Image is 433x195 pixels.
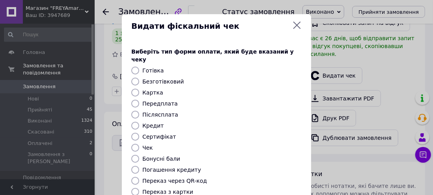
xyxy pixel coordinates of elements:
[142,78,184,85] label: Безготівковий
[142,123,164,129] label: Кредит
[142,134,176,140] label: Сертифікат
[142,167,201,173] label: Погашення кредиту
[142,100,178,107] label: Передплата
[142,156,180,162] label: Бонусні бали
[142,89,163,96] label: Картка
[142,189,193,195] label: Переказ з картки
[142,67,164,74] label: Готівка
[142,145,153,151] label: Чек
[142,111,178,118] label: Післясплата
[131,20,289,32] span: Видати фіскальний чек
[131,48,294,63] span: Виберіть тип форми оплати, який буде вказаний у чеку
[142,178,207,184] label: Переказ через QR-код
